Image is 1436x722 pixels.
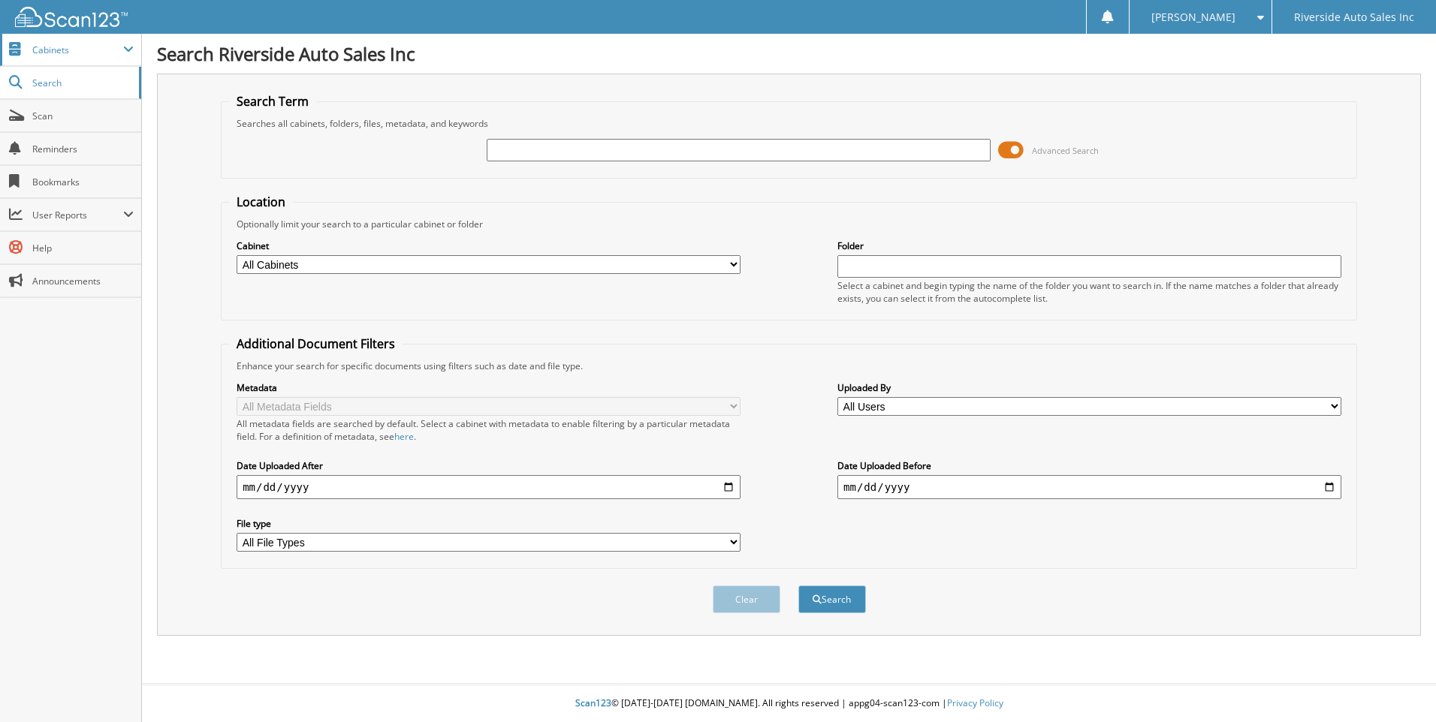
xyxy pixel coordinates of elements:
span: [PERSON_NAME] [1151,13,1235,22]
div: © [DATE]-[DATE] [DOMAIN_NAME]. All rights reserved | appg04-scan123-com | [142,685,1436,722]
button: Clear [713,585,780,613]
label: Date Uploaded After [237,459,741,472]
span: Help [32,242,134,254]
div: Searches all cabinets, folders, files, metadata, and keywords [229,117,1349,130]
span: Scan [32,110,134,122]
a: Privacy Policy [947,696,1003,709]
label: Folder [837,239,1341,252]
span: Search [32,77,131,89]
div: Select a cabinet and begin typing the name of the folder you want to search in. If the name match... [837,279,1341,305]
legend: Search Term [229,93,316,110]
legend: Additional Document Filters [229,335,403,352]
span: User Reports [32,209,123,221]
legend: Location [229,194,293,210]
label: Cabinet [237,239,741,252]
label: Uploaded By [837,381,1341,394]
span: Bookmarks [32,176,134,188]
span: Reminders [32,143,134,155]
iframe: Chat Widget [1361,650,1436,722]
h1: Search Riverside Auto Sales Inc [157,41,1421,66]
input: start [237,475,741,499]
label: File type [237,517,741,530]
input: end [837,475,1341,499]
span: Advanced Search [1032,145,1099,156]
div: Enhance your search for specific documents using filters such as date and file type. [229,359,1349,372]
img: scan123-logo-white.svg [15,7,128,27]
a: here [394,430,414,443]
div: All metadata fields are searched by default. Select a cabinet with metadata to enable filtering b... [237,417,741,443]
div: Optionally limit your search to a particular cabinet or folder [229,218,1349,230]
span: Scan123 [575,696,611,709]
label: Date Uploaded Before [837,459,1341,472]
label: Metadata [237,381,741,394]
span: Riverside Auto Sales Inc [1294,13,1414,22]
span: Cabinets [32,44,123,56]
button: Search [798,585,866,613]
span: Announcements [32,275,134,287]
